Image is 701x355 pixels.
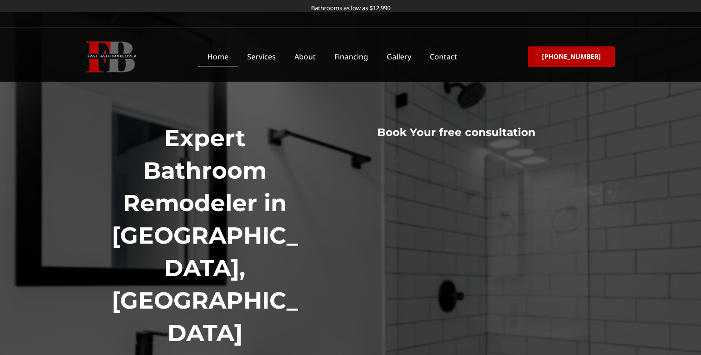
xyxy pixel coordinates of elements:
h3: Book Your free consultation [317,126,596,140]
a: Contact [421,46,466,67]
h1: Expert Bathroom Remodeler in [GEOGRAPHIC_DATA], [GEOGRAPHIC_DATA] [105,122,305,349]
a: Home [198,46,238,67]
a: About [285,46,325,67]
img: Fast Bath Makeover icon [86,41,136,72]
span: [PHONE_NUMBER] [542,53,601,60]
a: [PHONE_NUMBER] [528,46,615,67]
a: Services [238,46,285,67]
a: Gallery [377,46,421,67]
a: Financing [325,46,377,67]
